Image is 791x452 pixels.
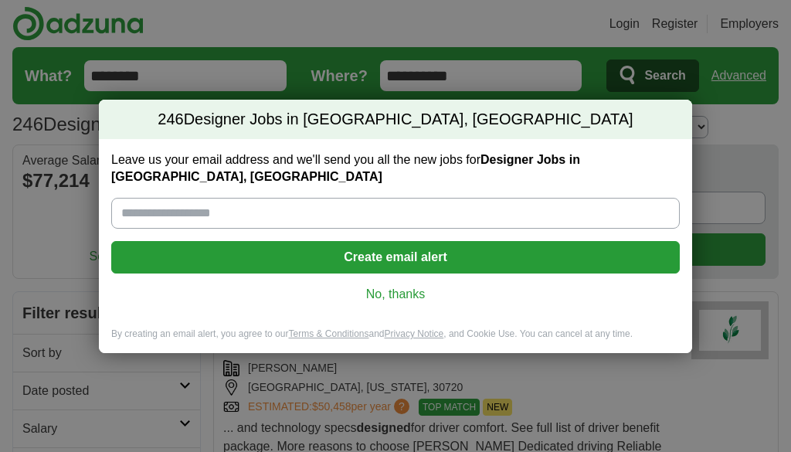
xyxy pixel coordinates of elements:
a: Privacy Notice [385,328,444,339]
div: By creating an email alert, you agree to our and , and Cookie Use. You can cancel at any time. [99,328,692,353]
button: Create email alert [111,241,680,274]
a: Terms & Conditions [288,328,368,339]
h2: Designer Jobs in [GEOGRAPHIC_DATA], [GEOGRAPHIC_DATA] [99,100,692,140]
label: Leave us your email address and we'll send you all the new jobs for [111,151,680,185]
span: 246 [158,109,183,131]
a: No, thanks [124,286,667,303]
